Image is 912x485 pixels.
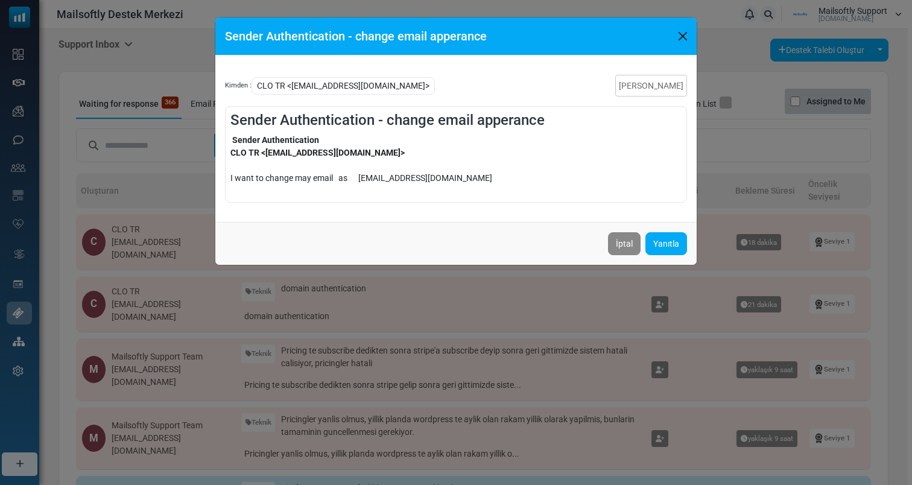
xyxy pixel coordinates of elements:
a: [PERSON_NAME] [615,75,687,97]
strong: CLO TR <[EMAIL_ADDRESS][DOMAIN_NAME]> [230,148,405,157]
div: I want to change may email as [EMAIL_ADDRESS][DOMAIN_NAME] [230,147,682,197]
button: Close [674,27,692,45]
strong: Sender Authentication [232,135,319,145]
a: Yanıtla [645,232,687,255]
span: Kimden : [225,81,252,91]
h4: Sender Authentication - change email apperance [230,112,682,129]
h5: Sender Authentication - change email apperance [225,27,487,45]
span: CLO TR <[EMAIL_ADDRESS][DOMAIN_NAME]> [252,77,435,95]
button: İptal [608,232,641,255]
